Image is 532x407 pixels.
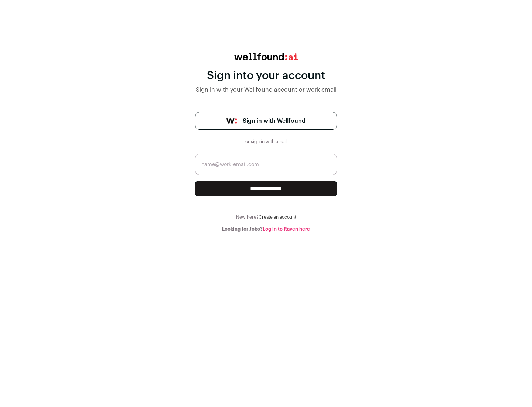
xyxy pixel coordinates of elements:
[263,226,310,231] a: Log in to Raven here
[226,118,237,124] img: wellfound-symbol-flush-black-fb3c872781a75f747ccb3a119075da62bfe97bd399995f84a933054e44a575c4.png
[195,226,337,232] div: Looking for Jobs?
[195,112,337,130] a: Sign in with Wellfound
[234,53,298,60] img: wellfound:ai
[243,117,306,125] span: Sign in with Wellfound
[195,69,337,83] div: Sign into your account
[242,139,290,145] div: or sign in with email
[195,85,337,94] div: Sign in with your Wellfound account or work email
[259,215,296,219] a: Create an account
[195,214,337,220] div: New here?
[195,154,337,175] input: name@work-email.com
